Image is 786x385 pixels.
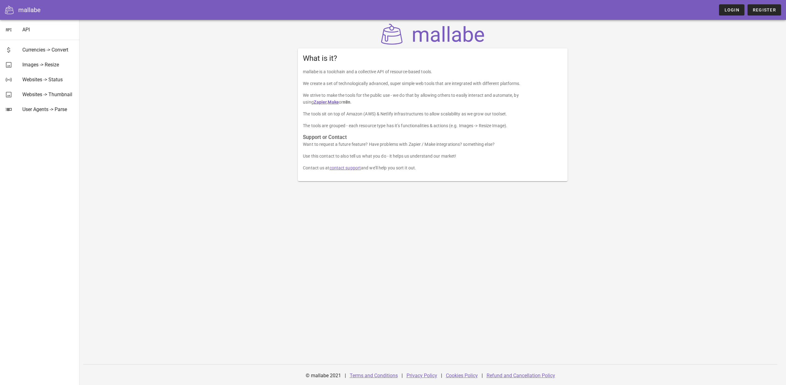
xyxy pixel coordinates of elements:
a: Privacy Policy [406,373,437,378]
div: mallabe [18,5,41,15]
div: | [482,368,483,383]
p: mallabe is a toolchain and a collective API of resource-based tools. [303,68,563,75]
p: We strive to make the tools for the public use - we do that by allowing others to easily interact... [303,92,563,105]
p: The tools sit on top of Amazon (AWS) & Netlify infrastructures to allow scalability as we grow ou... [303,110,563,117]
div: | [441,368,442,383]
img: mallabe Logo [380,24,486,45]
a: Terms and Conditions [350,373,398,378]
div: | [345,368,346,383]
div: Websites -> Status [22,77,74,83]
span: Register [752,7,776,12]
a: Login [719,4,744,16]
div: Currencies -> Convert [22,47,74,53]
div: | [402,368,403,383]
p: Contact us at and we’ll help you sort it out. [303,164,563,171]
a: Register [748,4,781,16]
span: Login [724,7,739,12]
a: Cookies Policy [446,373,478,378]
p: Use this contact to also tell us what you do - it helps us understand our market! [303,153,563,159]
div: API [22,27,74,33]
a: Make [328,100,339,105]
a: contact support [330,165,361,170]
p: Want to request a future feature? Have problems with Zapier / Make integrations? something else? [303,141,563,148]
div: Websites -> Thumbnail [22,92,74,97]
a: Refund and Cancellation Policy [487,373,555,378]
p: We create a set of technologically advanced, super simple web tools that are integrated with diff... [303,80,563,87]
h3: Support or Contact [303,134,563,141]
div: Images -> Resize [22,62,74,68]
div: © mallabe 2021 [302,368,345,383]
p: The tools are grouped - each resource type has it’s functionalities & actions (e.g. Images -> Res... [303,122,563,129]
div: What is it? [298,48,568,68]
div: User Agents -> Parse [22,106,74,112]
strong: n8n [343,100,350,105]
a: Zapier [314,100,327,105]
iframe: Tidio Chat [754,345,783,374]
